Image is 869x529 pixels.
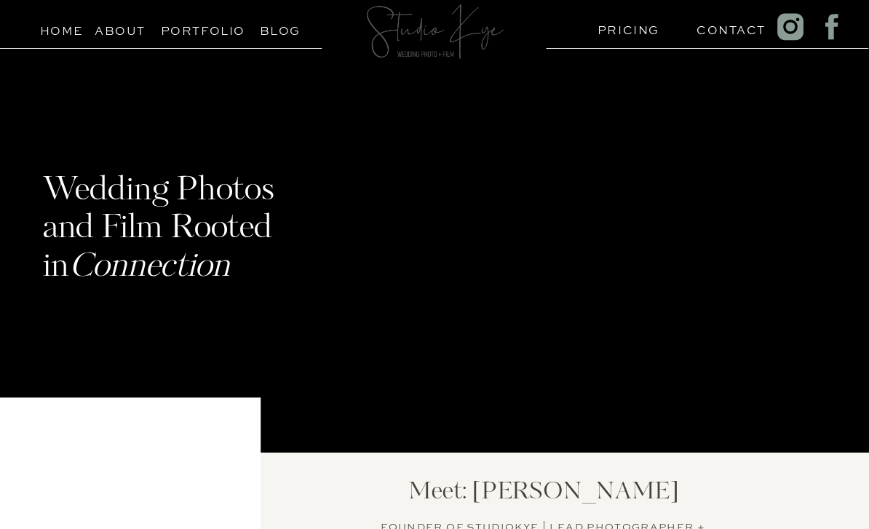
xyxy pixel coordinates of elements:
a: Blog [247,20,313,34]
a: Contact [697,20,753,33]
h2: Meet: [PERSON_NAME] [389,479,698,506]
i: Connection [69,252,230,284]
a: PRICING [598,20,654,33]
a: Portfolio [161,20,227,34]
a: Home [33,20,90,34]
h2: Wedding Photos and Film Rooted in [43,172,328,280]
a: About [95,20,146,34]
